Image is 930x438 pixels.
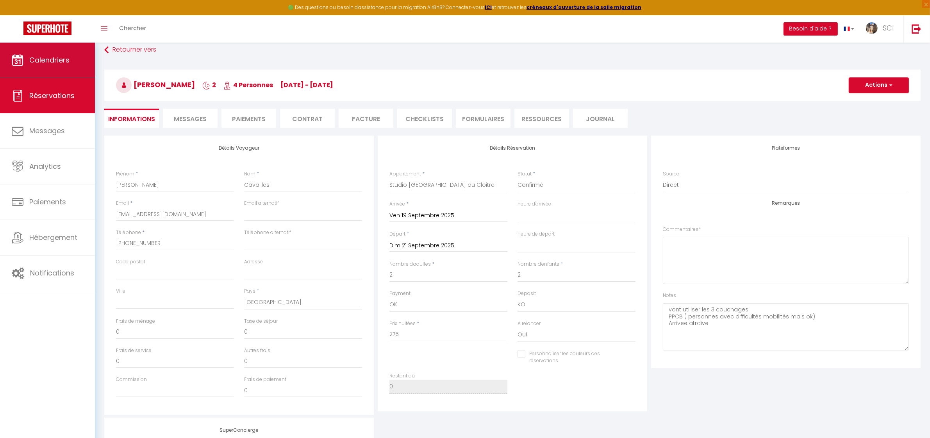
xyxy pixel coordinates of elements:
[389,231,405,238] label: Départ
[518,261,559,268] label: Nombre d'enfants
[29,232,77,242] span: Hébergement
[784,22,838,36] button: Besoin d'aide ?
[174,114,207,123] span: Messages
[389,200,405,208] label: Arrivée
[116,288,125,295] label: Ville
[244,258,263,266] label: Adresse
[244,200,279,207] label: Email alternatif
[663,200,909,206] h4: Remarques
[518,290,536,297] label: Deposit
[223,80,273,89] span: 4 Personnes
[280,109,335,128] li: Contrat
[6,3,30,27] button: Ouvrir le widget de chat LiveChat
[244,376,286,383] label: Frais de paiement
[116,427,362,433] h4: SuperConcierge
[456,109,511,128] li: FORMULAIRES
[113,15,152,43] a: Chercher
[30,268,74,278] span: Notifications
[389,261,431,268] label: Nombre d'adultes
[116,376,147,383] label: Commission
[389,170,421,178] label: Appartement
[397,109,452,128] li: CHECKLISTS
[518,231,555,238] label: Heure de départ
[116,258,145,266] label: Code postal
[527,4,641,11] a: créneaux d'ouverture de la salle migration
[866,22,878,34] img: ...
[29,55,70,65] span: Calendriers
[573,109,628,128] li: Journal
[221,109,276,128] li: Paiements
[280,80,333,89] span: [DATE] - [DATE]
[23,21,71,35] img: Super Booking
[518,200,551,208] label: Heure d'arrivée
[663,170,679,178] label: Source
[912,24,921,34] img: logout
[202,80,216,89] span: 2
[514,109,569,128] li: Ressources
[116,170,134,178] label: Prénom
[116,145,362,151] h4: Détails Voyageur
[883,23,894,33] span: SCI
[244,318,278,325] label: Taxe de séjour
[116,347,152,354] label: Frais de service
[244,170,255,178] label: Nom
[389,145,635,151] h4: Détails Réservation
[244,288,255,295] label: Pays
[29,197,66,207] span: Paiements
[104,109,159,128] li: Informations
[663,226,701,233] label: Commentaires
[29,161,61,171] span: Analytics
[116,200,129,207] label: Email
[389,372,415,380] label: Restant dû
[389,290,411,297] label: Payment
[29,91,75,100] span: Réservations
[663,292,676,299] label: Notes
[244,229,291,236] label: Téléphone alternatif
[663,145,909,151] h4: Plateformes
[849,77,909,93] button: Actions
[116,229,141,236] label: Téléphone
[485,4,492,11] a: ICI
[104,43,921,57] a: Retourner vers
[116,318,155,325] label: Frais de ménage
[116,80,195,89] span: [PERSON_NAME]
[860,15,903,43] a: ... SCI
[244,347,270,354] label: Autres frais
[518,170,532,178] label: Statut
[518,320,541,327] label: A relancer
[29,126,65,136] span: Messages
[119,24,146,32] span: Chercher
[339,109,393,128] li: Facture
[389,320,416,327] label: Prix nuitées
